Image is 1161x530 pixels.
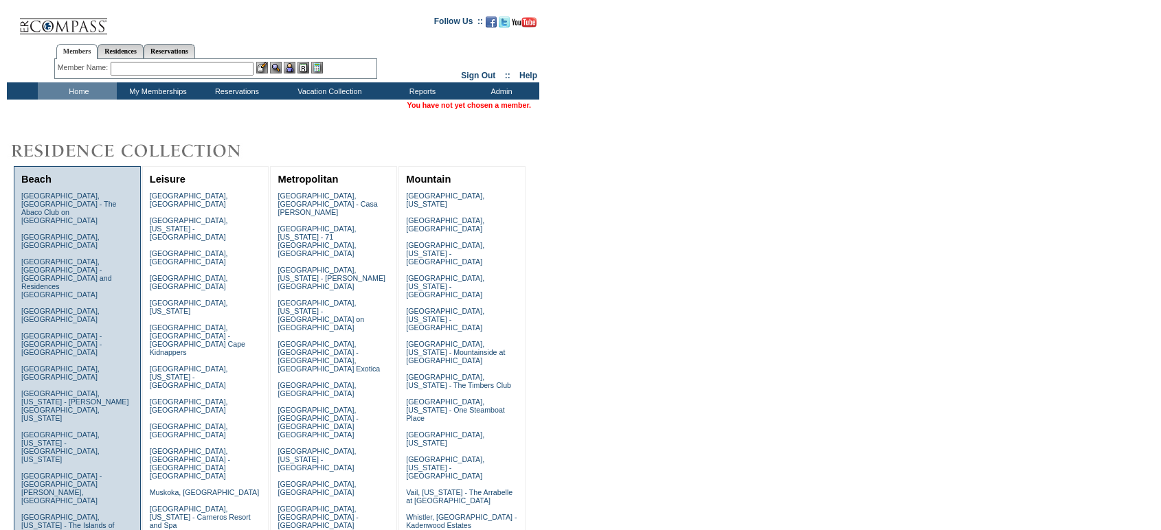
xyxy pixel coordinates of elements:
img: View [270,62,282,73]
a: Sign Out [461,71,495,80]
a: Muskoka, [GEOGRAPHIC_DATA] [150,488,259,496]
a: [GEOGRAPHIC_DATA], [GEOGRAPHIC_DATA] - [GEOGRAPHIC_DATA] [GEOGRAPHIC_DATA] [150,447,230,480]
a: Help [519,71,537,80]
a: Subscribe to our YouTube Channel [512,21,537,29]
td: Reports [381,82,460,100]
td: Admin [460,82,539,100]
a: [GEOGRAPHIC_DATA], [US_STATE] - Carneros Resort and Spa [150,505,251,529]
img: Become our fan on Facebook [486,16,497,27]
a: [GEOGRAPHIC_DATA], [US_STATE] - [GEOGRAPHIC_DATA] on [GEOGRAPHIC_DATA] [278,299,364,332]
img: Destinations by Exclusive Resorts [7,137,275,165]
a: [GEOGRAPHIC_DATA], [GEOGRAPHIC_DATA] [21,307,100,323]
a: Beach [21,174,52,185]
a: [GEOGRAPHIC_DATA], [GEOGRAPHIC_DATA] [406,216,484,233]
a: Vail, [US_STATE] - The Arrabelle at [GEOGRAPHIC_DATA] [406,488,512,505]
a: [GEOGRAPHIC_DATA], [GEOGRAPHIC_DATA] - [GEOGRAPHIC_DATA] and Residences [GEOGRAPHIC_DATA] [21,257,112,299]
a: [GEOGRAPHIC_DATA], [GEOGRAPHIC_DATA] - [GEOGRAPHIC_DATA] [GEOGRAPHIC_DATA] [278,406,358,439]
a: [GEOGRAPHIC_DATA], [US_STATE] - 71 [GEOGRAPHIC_DATA], [GEOGRAPHIC_DATA] [278,224,356,257]
img: Reservations [297,62,309,73]
a: [GEOGRAPHIC_DATA], [GEOGRAPHIC_DATA] - [GEOGRAPHIC_DATA] Cape Kidnappers [150,323,245,356]
span: You have not yet chosen a member. [407,101,531,109]
td: Reservations [196,82,275,100]
img: b_calculator.gif [311,62,323,73]
a: [GEOGRAPHIC_DATA], [US_STATE] - [GEOGRAPHIC_DATA] [150,216,228,241]
a: Whistler, [GEOGRAPHIC_DATA] - Kadenwood Estates [406,513,517,529]
a: [GEOGRAPHIC_DATA], [GEOGRAPHIC_DATA] [278,381,356,397]
a: Leisure [150,174,185,185]
a: [GEOGRAPHIC_DATA], [GEOGRAPHIC_DATA] - The Abaco Club on [GEOGRAPHIC_DATA] [21,192,117,224]
a: Reservations [144,44,195,58]
a: [GEOGRAPHIC_DATA], [US_STATE] - [GEOGRAPHIC_DATA] [406,241,484,266]
a: [GEOGRAPHIC_DATA], [US_STATE] [150,299,228,315]
span: :: [505,71,510,80]
img: b_edit.gif [256,62,268,73]
a: [GEOGRAPHIC_DATA], [GEOGRAPHIC_DATA] [150,192,228,208]
img: Compass Home [19,7,108,35]
a: Residences [98,44,144,58]
a: [GEOGRAPHIC_DATA], [US_STATE] [406,192,484,208]
a: Mountain [406,174,451,185]
a: [GEOGRAPHIC_DATA] - [GEOGRAPHIC_DATA][PERSON_NAME], [GEOGRAPHIC_DATA] [21,472,102,505]
a: [GEOGRAPHIC_DATA], [US_STATE] - [GEOGRAPHIC_DATA] [406,455,484,480]
a: [GEOGRAPHIC_DATA], [US_STATE] - [PERSON_NAME][GEOGRAPHIC_DATA] [278,266,385,290]
td: Home [38,82,117,100]
a: [GEOGRAPHIC_DATA], [US_STATE] - [GEOGRAPHIC_DATA] [406,274,484,299]
a: [GEOGRAPHIC_DATA], [US_STATE] - The Timbers Club [406,373,511,389]
img: Subscribe to our YouTube Channel [512,17,537,27]
td: Follow Us :: [434,15,483,32]
a: [GEOGRAPHIC_DATA], [GEOGRAPHIC_DATA] - [GEOGRAPHIC_DATA], [GEOGRAPHIC_DATA] Exotica [278,340,380,373]
a: [GEOGRAPHIC_DATA], [US_STATE] - One Steamboat Place [406,397,505,422]
a: [GEOGRAPHIC_DATA], [US_STATE] - [GEOGRAPHIC_DATA], [US_STATE] [21,430,100,463]
a: Metropolitan [278,174,338,185]
a: [GEOGRAPHIC_DATA], [GEOGRAPHIC_DATA] [21,233,100,249]
a: Members [56,44,98,59]
div: Member Name: [58,62,111,73]
a: Become our fan on Facebook [486,21,497,29]
a: [GEOGRAPHIC_DATA], [US_STATE] - [GEOGRAPHIC_DATA] [406,307,484,332]
a: [GEOGRAPHIC_DATA], [US_STATE] - [GEOGRAPHIC_DATA] [150,365,228,389]
img: Follow us on Twitter [499,16,510,27]
a: [GEOGRAPHIC_DATA], [GEOGRAPHIC_DATA] [150,397,228,414]
a: [GEOGRAPHIC_DATA], [GEOGRAPHIC_DATA] [150,249,228,266]
a: [GEOGRAPHIC_DATA], [GEOGRAPHIC_DATA] - Casa [PERSON_NAME] [278,192,377,216]
img: Impersonate [284,62,295,73]
a: [GEOGRAPHIC_DATA], [US_STATE] [406,430,484,447]
a: [GEOGRAPHIC_DATA], [GEOGRAPHIC_DATA] [150,422,228,439]
a: Follow us on Twitter [499,21,510,29]
td: Vacation Collection [275,82,381,100]
a: [GEOGRAPHIC_DATA] - [GEOGRAPHIC_DATA] - [GEOGRAPHIC_DATA] [21,332,102,356]
a: [GEOGRAPHIC_DATA], [GEOGRAPHIC_DATA] [278,480,356,496]
a: [GEOGRAPHIC_DATA], [GEOGRAPHIC_DATA] [150,274,228,290]
a: [GEOGRAPHIC_DATA], [GEOGRAPHIC_DATA] [21,365,100,381]
a: [GEOGRAPHIC_DATA], [US_STATE] - [PERSON_NAME][GEOGRAPHIC_DATA], [US_STATE] [21,389,129,422]
a: [GEOGRAPHIC_DATA], [US_STATE] - Mountainside at [GEOGRAPHIC_DATA] [406,340,505,365]
td: My Memberships [117,82,196,100]
a: [GEOGRAPHIC_DATA], [US_STATE] - [GEOGRAPHIC_DATA] [278,447,356,472]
